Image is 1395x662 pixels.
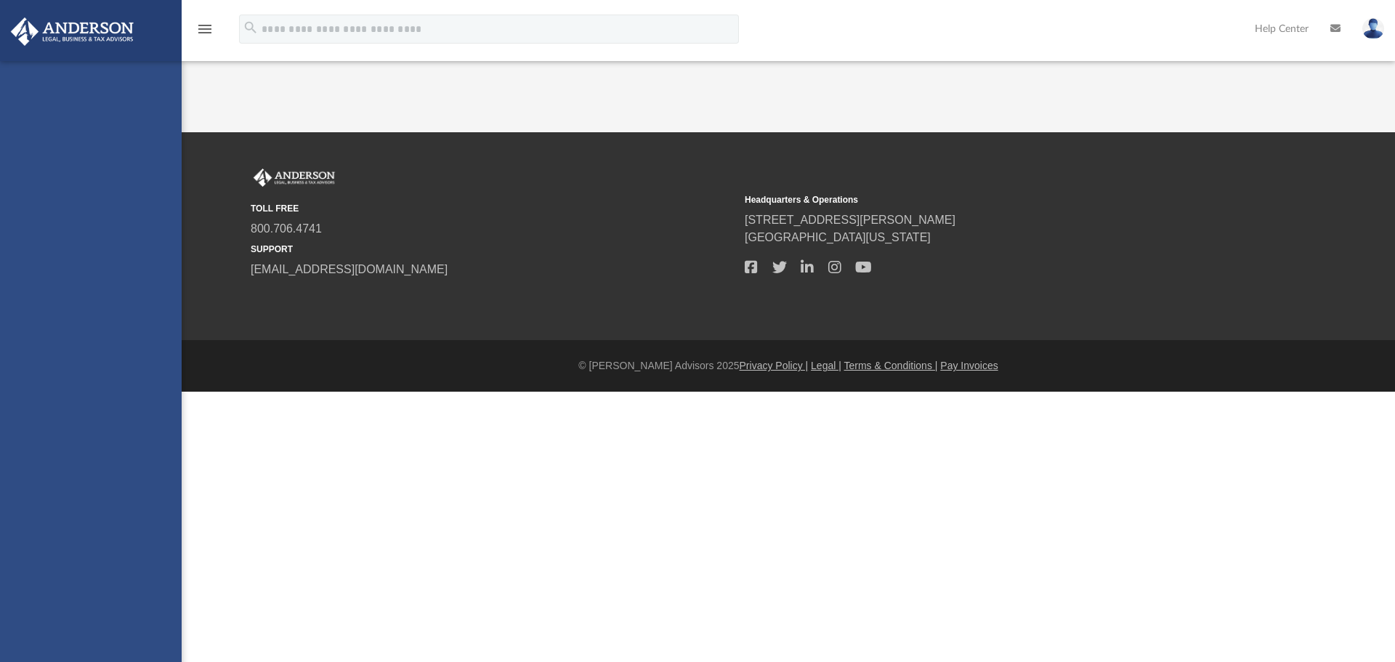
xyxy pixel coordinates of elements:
img: User Pic [1362,18,1384,39]
a: Privacy Policy | [740,360,809,371]
small: TOLL FREE [251,202,735,215]
a: [STREET_ADDRESS][PERSON_NAME] [745,214,955,226]
a: Pay Invoices [940,360,998,371]
a: [EMAIL_ADDRESS][DOMAIN_NAME] [251,263,448,275]
i: menu [196,20,214,38]
small: Headquarters & Operations [745,193,1229,206]
a: Legal | [811,360,841,371]
a: [GEOGRAPHIC_DATA][US_STATE] [745,231,931,243]
a: Terms & Conditions | [844,360,938,371]
div: © [PERSON_NAME] Advisors 2025 [182,358,1395,374]
small: SUPPORT [251,243,735,256]
i: search [243,20,259,36]
img: Anderson Advisors Platinum Portal [251,169,338,187]
img: Anderson Advisors Platinum Portal [7,17,138,46]
a: menu [196,28,214,38]
a: 800.706.4741 [251,222,322,235]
